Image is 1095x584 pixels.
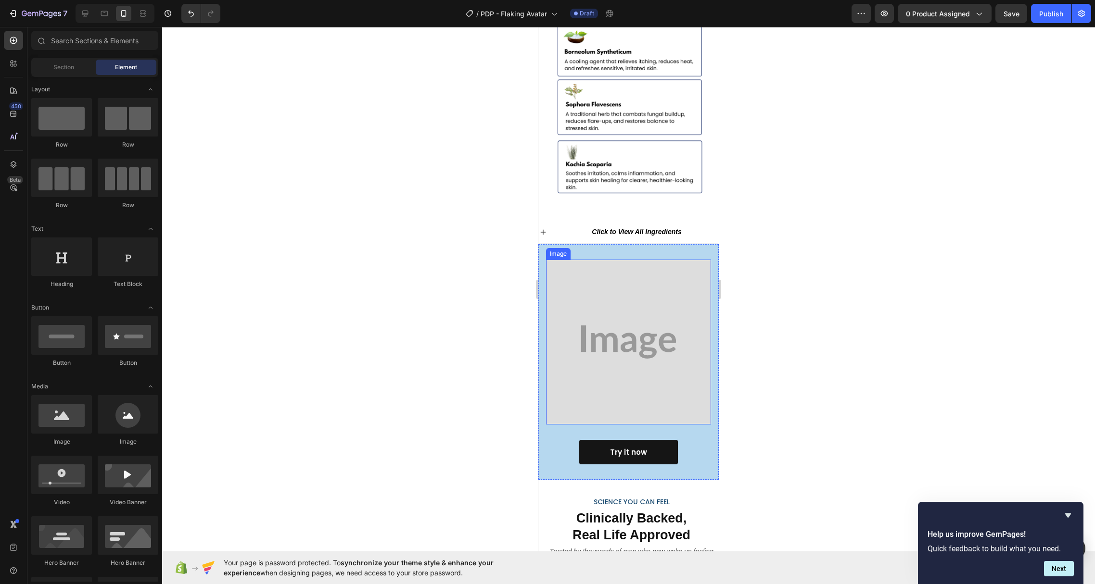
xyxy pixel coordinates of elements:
[31,303,49,312] span: Button
[98,359,158,367] div: Button
[31,437,92,446] div: Image
[1044,561,1074,576] button: Next question
[9,102,23,110] div: 450
[31,31,158,50] input: Search Sections & Elements
[31,498,92,507] div: Video
[224,558,531,578] span: Your page is password protected. To when designing pages, we need access to your store password.
[928,509,1074,576] div: Help us improve GemPages!
[1004,10,1019,18] span: Save
[7,176,23,184] div: Beta
[481,9,547,19] span: PDP - Flaking Avatar
[995,4,1027,23] button: Save
[31,201,92,210] div: Row
[1039,9,1063,19] div: Publish
[53,63,74,72] span: Section
[98,498,158,507] div: Video Banner
[98,280,158,288] div: Text Block
[4,4,72,23] button: 7
[580,9,594,18] span: Draft
[98,201,158,210] div: Row
[7,519,179,543] p: Trusted by thousands of men who now wake up feeling better and confident.
[31,224,43,233] span: Text
[143,82,158,97] span: Toggle open
[181,4,220,23] div: Undo/Redo
[928,529,1074,540] h2: Help us improve GemPages!
[31,382,48,391] span: Media
[63,8,67,19] p: 7
[31,85,50,94] span: Layout
[98,140,158,149] div: Row
[476,9,479,19] span: /
[31,559,92,567] div: Hero Banner
[1031,4,1071,23] button: Publish
[906,9,970,19] span: 0 product assigned
[1062,509,1074,521] button: Hide survey
[115,63,137,72] span: Element
[98,559,158,567] div: Hero Banner
[31,280,92,288] div: Heading
[143,300,158,315] span: Toggle open
[31,140,92,149] div: Row
[31,359,92,367] div: Button
[143,221,158,236] span: Toggle open
[143,379,158,394] span: Toggle open
[538,27,719,551] iframe: To enrich screen reader interactions, please activate Accessibility in Grammarly extension settings
[98,437,158,446] div: Image
[928,544,1074,553] p: Quick feedback to build what you need.
[224,559,494,577] span: synchronize your theme style & enhance your experience
[898,4,992,23] button: 0 product assigned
